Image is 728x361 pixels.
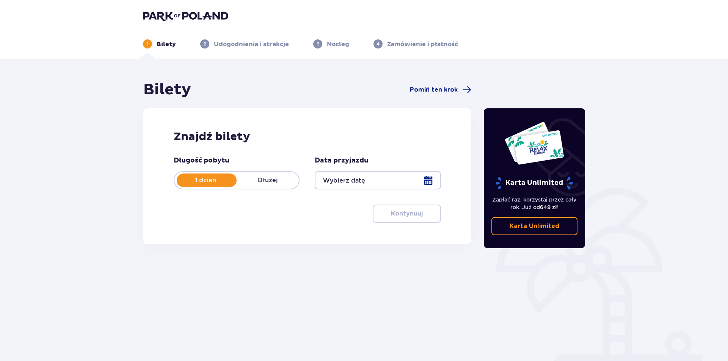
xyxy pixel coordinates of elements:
p: 2 [204,41,206,47]
p: 1 [147,41,149,47]
p: Bilety [157,40,176,48]
p: 3 [317,41,319,47]
p: Zapłać raz, korzystaj przez cały rok. Już od ! [491,196,578,211]
p: 1 dzień [174,176,237,184]
p: Udogodnienia i atrakcje [214,40,289,48]
button: Kontynuuj [373,205,441,223]
a: Karta Unlimited [491,217,578,235]
p: Długość pobytu [174,156,229,165]
p: Zamówienie i płatność [387,40,458,48]
p: Karta Unlimited [495,177,574,190]
span: Pomiń ten krok [410,86,458,94]
span: 649 zł [540,204,557,210]
h2: Znajdź bilety [174,130,441,144]
p: 4 [377,41,380,47]
p: Kontynuuj [391,209,423,218]
p: Karta Unlimited [510,222,559,230]
h1: Bilety [143,80,191,99]
p: Nocleg [327,40,349,48]
img: Park of Poland logo [143,11,228,21]
p: Dłużej [237,176,299,184]
p: Data przyjazdu [315,156,369,165]
a: Pomiń ten krok [410,85,471,94]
